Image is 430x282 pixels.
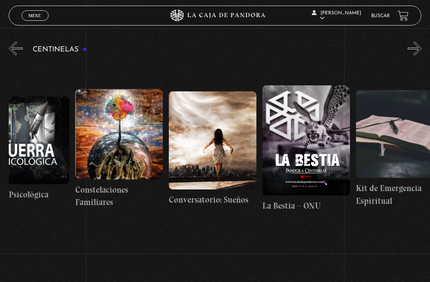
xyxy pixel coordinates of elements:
[33,46,87,53] h3: Centinelas
[262,61,350,236] a: La Bestia – ONU
[26,20,45,26] span: Cerrar
[408,41,422,55] button: Next
[28,13,41,18] span: Menu
[398,10,408,21] a: View your shopping cart
[75,183,163,209] h4: Constelaciones Familiares
[75,61,163,236] a: Constelaciones Familiares
[9,41,23,55] button: Previous
[371,14,390,18] a: Buscar
[169,61,256,236] a: Conversatorio: Sueños
[169,193,256,206] h4: Conversatorio: Sueños
[262,199,350,212] h4: La Bestia – ONU
[312,11,361,21] span: [PERSON_NAME]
